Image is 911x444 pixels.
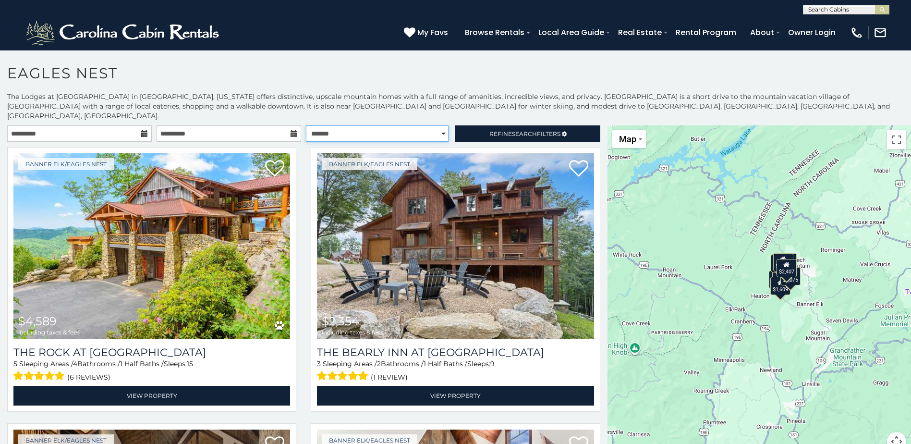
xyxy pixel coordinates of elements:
[371,371,408,383] span: (1 review)
[770,277,790,295] div: $1,609
[317,359,321,368] span: 3
[317,386,594,406] a: View Property
[13,153,290,339] a: The Rock at Eagles Nest $4,589 including taxes & fees
[18,329,80,335] span: including taxes & fees
[13,386,290,406] a: View Property
[13,153,290,339] img: The Rock at Eagles Nest
[13,359,17,368] span: 5
[455,125,600,142] a: RefineSearchFilters
[265,159,284,179] a: Add to favorites
[619,134,636,144] span: Map
[67,371,110,383] span: (6 reviews)
[417,26,448,38] span: My Favs
[18,314,57,328] span: $4,589
[317,153,594,339] a: The Bearly Inn at Eagles Nest $2,354 including taxes & fees
[490,359,495,368] span: 9
[776,259,796,277] div: $2,407
[534,24,609,41] a: Local Area Guide
[745,24,779,41] a: About
[404,26,450,39] a: My Favs
[489,130,560,137] span: Refine Filters
[377,359,381,368] span: 2
[24,18,223,47] img: White-1-2.png
[769,271,789,289] div: $2,354
[13,359,290,383] div: Sleeping Areas / Bathrooms / Sleeps:
[874,26,887,39] img: mail-regular-white.png
[887,130,906,149] button: Toggle fullscreen view
[613,24,667,41] a: Real Estate
[187,359,193,368] span: 15
[317,359,594,383] div: Sleeping Areas / Bathrooms / Sleeps:
[120,359,164,368] span: 1 Half Baths /
[773,253,793,271] div: $2,589
[771,254,791,272] div: $2,387
[322,158,417,170] a: Banner Elk/Eagles Nest
[317,346,594,359] a: The Bearly Inn at [GEOGRAPHIC_DATA]
[780,267,800,285] div: $3,075
[322,329,383,335] span: including taxes & fees
[424,359,467,368] span: 1 Half Baths /
[13,346,290,359] a: The Rock at [GEOGRAPHIC_DATA]
[569,159,588,179] a: Add to favorites
[317,346,594,359] h3: The Bearly Inn at Eagles Nest
[612,130,646,148] button: Change map style
[317,153,594,339] img: The Bearly Inn at Eagles Nest
[783,24,840,41] a: Owner Login
[322,314,359,328] span: $2,354
[13,346,290,359] h3: The Rock at Eagles Nest
[460,24,529,41] a: Browse Rentals
[512,130,537,137] span: Search
[671,24,741,41] a: Rental Program
[850,26,863,39] img: phone-regular-white.png
[73,359,77,368] span: 4
[18,158,114,170] a: Banner Elk/Eagles Nest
